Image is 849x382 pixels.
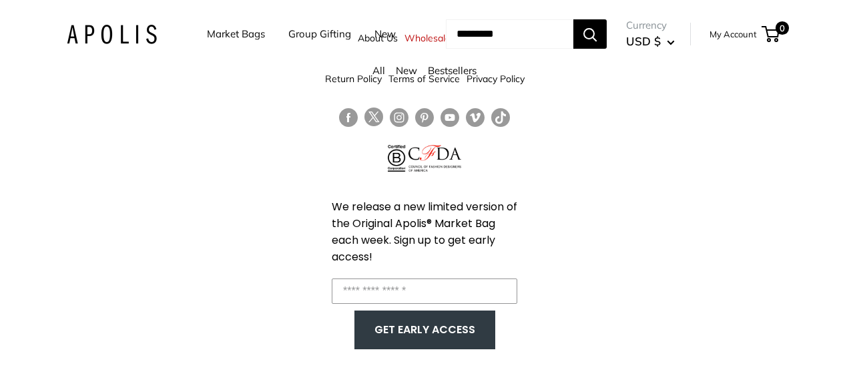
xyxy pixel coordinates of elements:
input: Enter your email [332,278,517,304]
img: Apolis [67,25,157,44]
a: Group Gifting [288,25,351,43]
a: Bestsellers [428,64,477,77]
a: All [372,64,385,77]
button: GET EARLY ACCESS [368,317,482,343]
span: USD $ [626,34,661,48]
a: Follow us on YouTube [441,108,459,127]
a: New [396,64,417,77]
a: 0 [763,26,780,42]
a: Follow us on Vimeo [466,108,485,127]
span: We release a new limited version of the Original Apolis® Market Bag each week. Sign up to get ear... [332,199,517,264]
a: Follow us on Facebook [339,108,358,127]
a: My Account [710,26,757,42]
a: New [374,25,396,43]
button: Search [573,19,607,49]
a: Follow us on Twitter [364,108,383,132]
a: Follow us on Tumblr [491,108,510,127]
a: Follow us on Pinterest [415,108,434,127]
input: Search... [446,19,573,49]
a: Market Bags [207,25,265,43]
span: 0 [776,21,789,35]
button: USD $ [626,31,675,52]
a: Follow us on Instagram [390,108,408,127]
img: Council of Fashion Designers of America Member [408,145,461,172]
span: Currency [626,16,675,35]
img: Certified B Corporation [388,145,406,172]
